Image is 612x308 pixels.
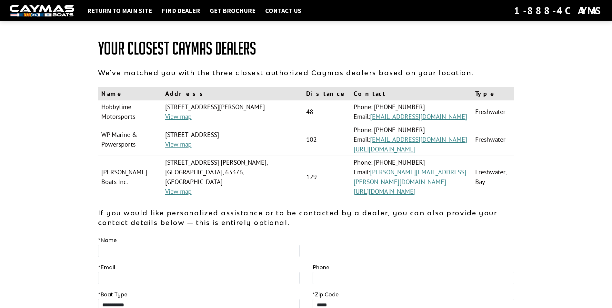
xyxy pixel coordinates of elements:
th: Contact [350,87,472,100]
a: View map [165,187,192,196]
p: If you would like personalized assistance or to be contacted by a dealer, you can also provide yo... [98,208,514,227]
td: 48 [303,100,350,123]
a: Find Dealer [158,6,203,15]
a: Get Brochure [206,6,259,15]
td: [STREET_ADDRESS][PERSON_NAME] [162,100,303,123]
td: 102 [303,123,350,156]
td: Phone: [PHONE_NUMBER] Email: [350,156,472,198]
td: Phone: [PHONE_NUMBER] Email: [350,100,472,123]
a: [URL][DOMAIN_NAME] [354,187,416,196]
a: [URL][DOMAIN_NAME] [354,145,416,153]
td: Freshwater [472,123,514,156]
td: [STREET_ADDRESS] [PERSON_NAME], [GEOGRAPHIC_DATA], 63376, [GEOGRAPHIC_DATA] [162,156,303,198]
th: Name [98,87,162,100]
a: [EMAIL_ADDRESS][DOMAIN_NAME] [370,112,467,121]
td: Freshwater [472,100,514,123]
p: We've matched you with the three closest authorized Caymas dealers based on your location. [98,68,514,77]
td: [PERSON_NAME] Boats Inc. [98,156,162,198]
a: View map [165,112,192,121]
th: Type [472,87,514,100]
a: [EMAIL_ADDRESS][DOMAIN_NAME] [370,135,467,144]
td: WP Marine & Powersports [98,123,162,156]
label: Boat Type [98,291,127,298]
label: Phone [313,263,329,271]
div: 1-888-4CAYMAS [514,4,602,18]
td: Hobbytime Motorsports [98,100,162,123]
a: [PERSON_NAME][EMAIL_ADDRESS][PERSON_NAME][DOMAIN_NAME] [354,168,466,186]
label: Name [98,236,117,244]
img: white-logo-c9c8dbefe5ff5ceceb0f0178aa75bf4bb51f6bca0971e226c86eb53dfe498488.png [10,5,74,17]
label: Email [98,263,115,271]
td: Phone: [PHONE_NUMBER] Email: [350,123,472,156]
th: Distance [303,87,350,100]
a: Return to main site [84,6,155,15]
th: Address [162,87,303,100]
a: Contact Us [262,6,305,15]
td: 129 [303,156,350,198]
a: View map [165,140,192,149]
h1: Your Closest Caymas Dealers [98,39,514,58]
td: Freshwater, Bay [472,156,514,198]
label: Zip Code [313,291,339,298]
td: [STREET_ADDRESS] [162,123,303,156]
